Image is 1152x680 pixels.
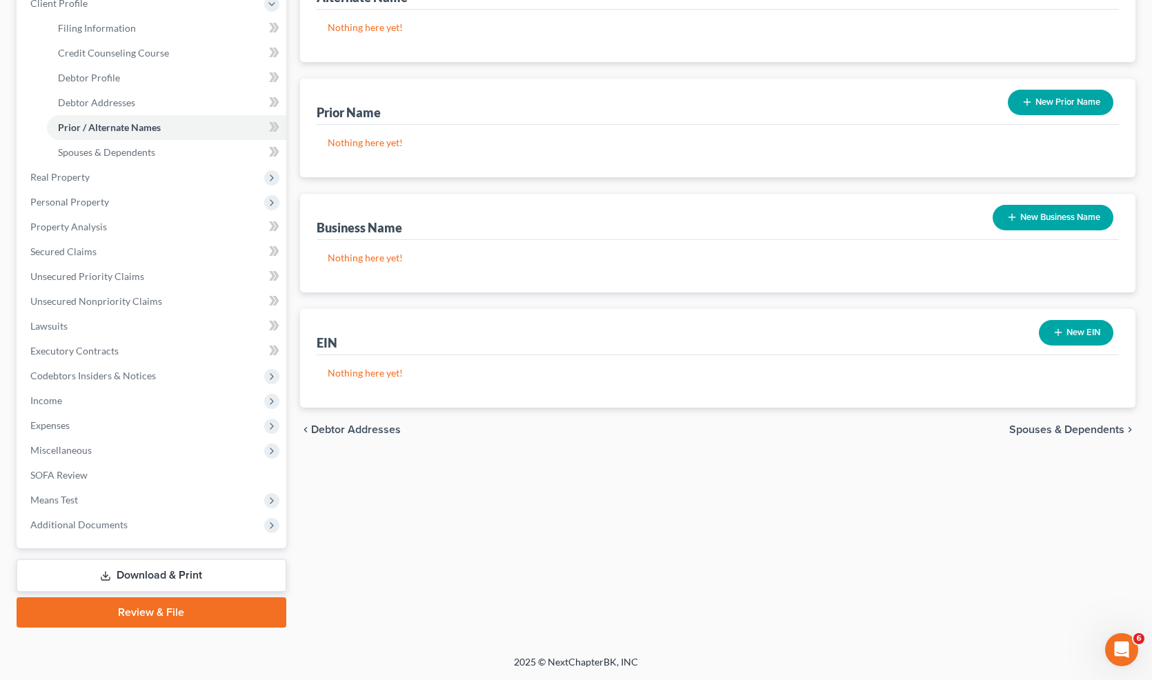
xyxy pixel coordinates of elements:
span: SOFA Review [30,469,88,481]
div: Prior Name [317,104,381,121]
a: Lawsuits [19,314,286,339]
a: Unsecured Priority Claims [19,264,286,289]
i: chevron_left [300,424,311,435]
span: Property Analysis [30,221,107,232]
span: Additional Documents [30,519,128,530]
a: Review & File [17,597,286,628]
p: Nothing here yet! [328,136,1109,150]
i: chevron_right [1124,424,1135,435]
a: Spouses & Dependents [47,140,286,165]
span: Unsecured Nonpriority Claims [30,295,162,307]
a: Prior / Alternate Names [47,115,286,140]
a: Debtor Profile [47,66,286,90]
span: Secured Claims [30,246,97,257]
span: Means Test [30,494,78,506]
span: Debtor Addresses [58,97,135,108]
span: Real Property [30,171,90,183]
p: Nothing here yet! [328,21,1109,34]
span: Spouses & Dependents [1009,424,1124,435]
span: Executory Contracts [30,345,119,357]
span: Codebtors Insiders & Notices [30,370,156,381]
span: Income [30,394,62,406]
span: Lawsuits [30,320,68,332]
span: Spouses & Dependents [58,146,155,158]
button: New Business Name [993,205,1113,230]
button: Spouses & Dependents chevron_right [1009,424,1135,435]
span: Prior / Alternate Names [58,121,161,133]
span: Miscellaneous [30,444,92,456]
span: Unsecured Priority Claims [30,270,144,282]
p: Nothing here yet! [328,366,1109,380]
a: Download & Print [17,559,286,592]
a: Debtor Addresses [47,90,286,115]
span: Debtor Profile [58,72,120,83]
span: Expenses [30,419,70,431]
span: Debtor Addresses [311,424,401,435]
a: Filing Information [47,16,286,41]
span: Credit Counseling Course [58,47,169,59]
div: Business Name [317,219,402,236]
a: Credit Counseling Course [47,41,286,66]
a: Secured Claims [19,239,286,264]
div: 2025 © NextChapterBK, INC [183,655,969,680]
a: Executory Contracts [19,339,286,363]
div: EIN [317,334,337,351]
a: Unsecured Nonpriority Claims [19,289,286,314]
span: 6 [1133,633,1144,644]
a: SOFA Review [19,463,286,488]
p: Nothing here yet! [328,251,1109,265]
iframe: Intercom live chat [1105,633,1138,666]
button: New EIN [1039,320,1113,346]
span: Filing Information [58,22,136,34]
a: Property Analysis [19,214,286,239]
button: chevron_left Debtor Addresses [300,424,401,435]
span: Personal Property [30,196,109,208]
button: New Prior Name [1008,90,1113,115]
